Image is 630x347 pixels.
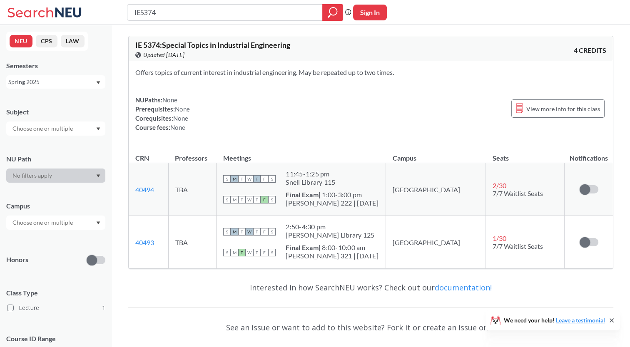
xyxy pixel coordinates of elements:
[6,334,105,344] p: Course ID Range
[286,191,378,199] div: | 1:00-3:00 pm
[238,249,246,256] span: T
[135,186,154,193] a: 40494
[128,275,613,300] div: Interested in how SearchNEU works? Check out our
[286,252,378,260] div: [PERSON_NAME] 321 | [DATE]
[565,145,613,163] th: Notifications
[135,238,154,246] a: 40493
[217,145,386,163] th: Meetings
[168,145,217,163] th: Professors
[231,228,238,235] span: M
[253,196,261,203] span: T
[286,223,374,231] div: 2:50 - 4:30 pm
[231,249,238,256] span: M
[6,169,105,183] div: Dropdown arrow
[134,5,316,20] input: Class, professor, course number, "phrase"
[231,175,238,183] span: M
[246,249,253,256] span: W
[223,228,231,235] span: S
[246,228,253,235] span: W
[102,303,105,312] span: 1
[96,81,100,84] svg: Dropdown arrow
[96,221,100,225] svg: Dropdown arrow
[223,196,231,203] span: S
[261,228,268,235] span: F
[253,228,261,235] span: T
[223,175,231,183] span: S
[135,68,606,77] section: Offers topics of current interest in industrial engineering. May be repeated up to two times.
[268,175,276,183] span: S
[10,35,32,47] button: NEU
[486,145,564,163] th: Seats
[286,243,319,251] b: Final Exam
[493,189,543,197] span: 7/7 Waitlist Seats
[322,4,343,21] div: magnifying glass
[223,249,231,256] span: S
[173,114,188,122] span: None
[268,228,276,235] span: S
[493,181,506,189] span: 2 / 30
[261,249,268,256] span: F
[6,61,105,70] div: Semesters
[386,163,486,216] td: [GEOGRAPHIC_DATA]
[246,175,253,183] span: W
[135,95,190,132] div: NUPaths: Prerequisites: Corequisites: Course fees:
[6,216,105,230] div: Dropdown arrow
[526,104,600,114] span: View more info for this class
[238,175,246,183] span: T
[6,75,105,89] div: Spring 2025Dropdown arrow
[6,288,105,297] span: Class Type
[135,40,290,50] span: IE 5374 : Special Topics in Industrial Engineering
[36,35,57,47] button: CPS
[6,121,105,136] div: Dropdown arrow
[261,196,268,203] span: F
[493,242,543,250] span: 7/7 Waitlist Seats
[8,218,78,228] input: Choose one or multiple
[261,175,268,183] span: F
[143,50,184,59] span: Updated [DATE]
[168,216,217,269] td: TBA
[253,249,261,256] span: T
[6,255,28,265] p: Honors
[135,154,149,163] div: CRN
[286,243,378,252] div: | 8:00-10:00 am
[386,145,486,163] th: Campus
[128,315,613,340] div: See an issue or want to add to this website? Fork it or create an issue on .
[7,302,105,313] label: Lecture
[246,196,253,203] span: W
[96,127,100,131] svg: Dropdown arrow
[353,5,387,20] button: Sign In
[162,96,177,104] span: None
[493,234,506,242] span: 1 / 30
[170,124,185,131] span: None
[6,201,105,211] div: Campus
[238,228,246,235] span: T
[504,317,605,323] span: We need your help!
[286,199,378,207] div: [PERSON_NAME] 222 | [DATE]
[6,107,105,116] div: Subject
[435,283,492,292] a: documentation!
[61,35,85,47] button: LAW
[286,178,335,186] div: Snell Library 115
[286,191,319,198] b: Final Exam
[96,174,100,178] svg: Dropdown arrow
[328,7,338,18] svg: magnifying glass
[286,231,374,239] div: [PERSON_NAME] Library 125
[574,46,606,55] span: 4 CREDITS
[268,249,276,256] span: S
[556,317,605,324] a: Leave a testimonial
[168,163,217,216] td: TBA
[238,196,246,203] span: T
[253,175,261,183] span: T
[6,154,105,164] div: NU Path
[8,124,78,134] input: Choose one or multiple
[386,216,486,269] td: [GEOGRAPHIC_DATA]
[231,196,238,203] span: M
[286,170,335,178] div: 11:45 - 1:25 pm
[268,196,276,203] span: S
[175,105,190,113] span: None
[8,77,95,87] div: Spring 2025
